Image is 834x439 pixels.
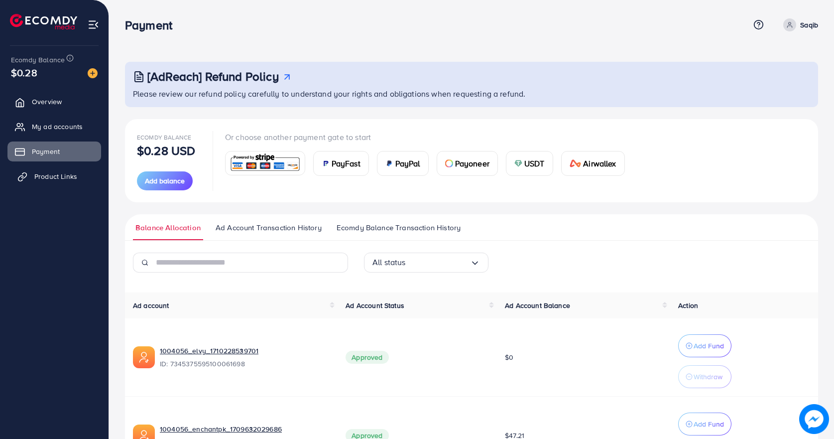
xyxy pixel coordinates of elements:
[225,131,633,143] p: Or choose another payment gate to start
[346,351,388,364] span: Approved
[505,352,513,362] span: $0
[678,334,731,357] button: Add Fund
[7,142,101,161] a: Payment
[694,340,724,352] p: Add Fund
[88,68,98,78] img: image
[694,371,722,383] p: Withdraw
[225,151,305,175] a: card
[505,300,570,310] span: Ad Account Balance
[160,424,282,434] a: 1004056_enchantpk_1709632029686
[364,253,488,273] div: Search for option
[322,159,330,167] img: card
[7,92,101,112] a: Overview
[7,166,101,186] a: Product Links
[160,346,258,356] a: 1004056_elvy_1710228539701
[678,365,731,388] button: Withdraw
[678,300,698,310] span: Action
[561,151,625,176] a: cardAirwallex
[34,171,77,181] span: Product Links
[385,159,393,167] img: card
[678,413,731,436] button: Add Fund
[137,171,193,190] button: Add balance
[570,159,582,167] img: card
[147,69,279,84] h3: [AdReach] Refund Policy
[125,18,180,32] h3: Payment
[445,159,453,167] img: card
[11,55,65,65] span: Ecomdy Balance
[372,255,406,270] span: All status
[229,152,302,174] img: card
[313,151,369,176] a: cardPayFast
[160,359,330,369] span: ID: 7345375595100061698
[133,88,812,100] p: Please review our refund policy carefully to understand your rights and obligations when requesti...
[137,145,195,156] p: $0.28 USD
[145,176,185,186] span: Add balance
[506,151,553,176] a: cardUSDT
[7,117,101,137] a: My ad accounts
[32,146,60,156] span: Payment
[216,222,322,233] span: Ad Account Transaction History
[395,157,420,169] span: PayPal
[346,300,404,310] span: Ad Account Status
[11,65,37,80] span: $0.28
[799,404,829,434] img: image
[514,159,522,167] img: card
[133,346,155,368] img: ic-ads-acc.e4c84228.svg
[160,346,330,369] div: <span class='underline'>1004056_elvy_1710228539701</span></br>7345375595100061698
[10,14,77,29] img: logo
[800,19,818,31] p: Saqib
[88,19,99,30] img: menu
[406,255,470,270] input: Search for option
[779,18,818,31] a: Saqib
[694,418,724,430] p: Add Fund
[133,300,169,310] span: Ad account
[524,157,545,169] span: USDT
[135,222,201,233] span: Balance Allocation
[137,133,191,142] span: Ecomdy Balance
[32,97,62,107] span: Overview
[583,157,616,169] span: Airwallex
[437,151,498,176] a: cardPayoneer
[455,157,489,169] span: Payoneer
[337,222,461,233] span: Ecomdy Balance Transaction History
[32,122,83,132] span: My ad accounts
[332,157,360,169] span: PayFast
[377,151,429,176] a: cardPayPal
